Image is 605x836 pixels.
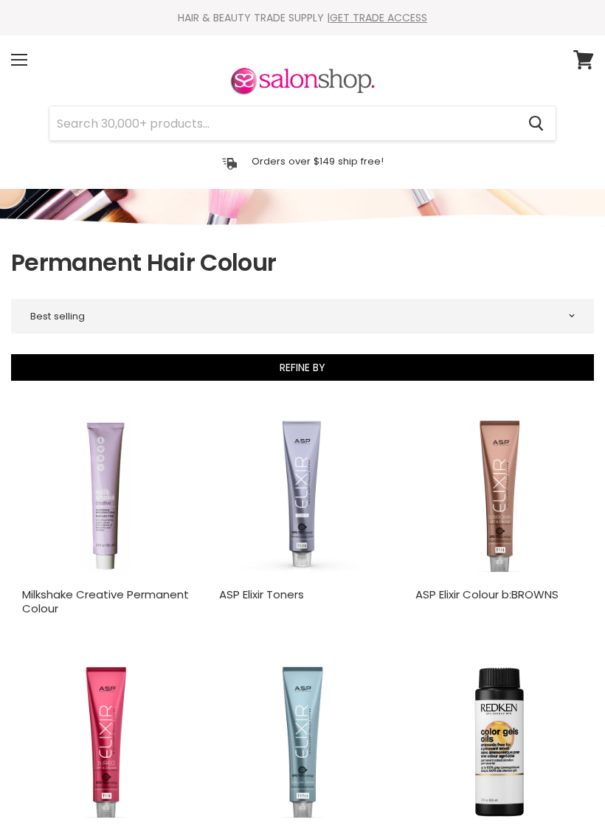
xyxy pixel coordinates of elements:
[415,587,559,602] a: ASP Elixir Colour b:BROWNS
[22,412,190,580] img: Milkshake Creative Permanent Colour
[219,587,304,602] a: ASP Elixir Toners
[330,10,427,25] a: GET TRADE ACCESS
[49,106,516,140] input: Search
[11,247,594,278] h1: Permanent Hair Colour
[219,412,387,580] img: ASP Elixir Toners
[49,106,556,141] form: Product
[219,658,387,826] img: ASP Elixir Colour
[252,155,384,167] p: Orders over $149 ship free!
[415,658,583,826] img: Redken Color Gels Oils
[11,354,594,381] button: Refine By
[516,106,556,140] button: Search
[22,587,189,617] a: Milkshake Creative Permanent Colour
[22,658,190,826] a: ASP Elixir Colour b:RED
[415,412,583,580] img: ASP Elixir Colour b:BROWNS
